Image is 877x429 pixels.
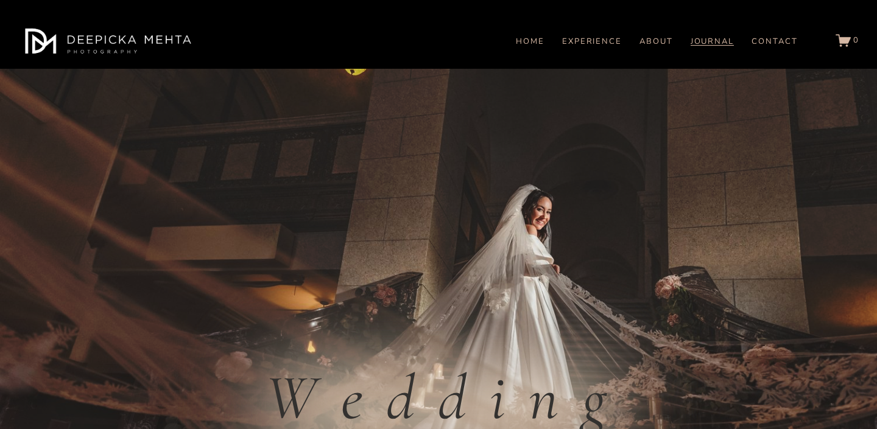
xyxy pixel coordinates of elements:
[18,19,199,62] img: Austin Wedding Photographer - Deepicka Mehta Photography &amp; Cinematography
[639,36,673,47] a: ABOUT
[691,37,734,47] span: JOURNAL
[562,36,622,47] a: EXPERIENCE
[836,33,860,48] a: 0 items in cart
[853,35,859,46] span: 0
[752,36,798,47] a: CONTACT
[516,36,544,47] a: HOME
[691,36,734,47] a: folder dropdown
